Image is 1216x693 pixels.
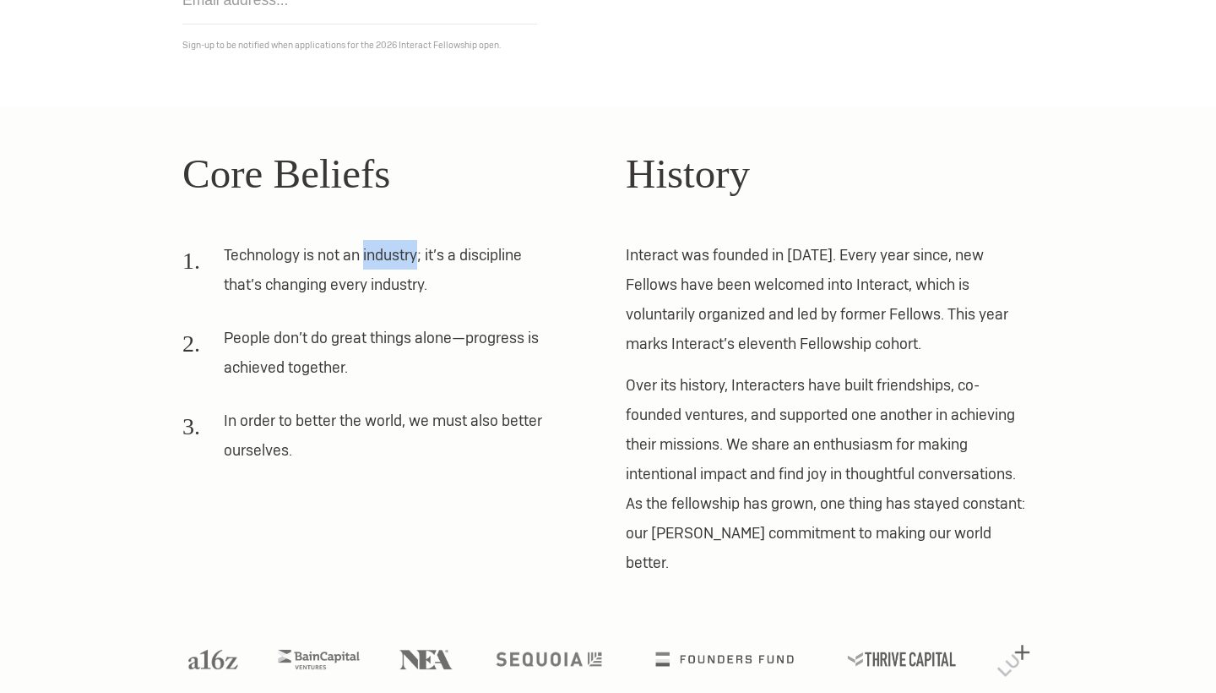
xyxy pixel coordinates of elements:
img: Bain Capital Ventures logo [278,650,359,669]
img: Founders Fund logo [655,652,793,666]
p: Sign-up to be notified when applications for the 2026 Interact Fellowship open. [182,36,1034,54]
li: Technology is not an industry; it’s a discipline that’s changing every industry. [182,240,555,311]
h2: Core Beliefs [182,143,590,205]
p: Over its history, Interacters have built friendships, co-founded ventures, and supported one anot... [626,370,1034,577]
img: NEA logo [399,650,453,669]
p: Interact was founded in [DATE]. Every year since, new Fellows have been welcomed into Interact, w... [626,240,1034,358]
img: A16Z logo [188,650,237,669]
img: Sequoia logo [496,652,601,666]
img: Thrive Capital logo [848,652,956,666]
h2: History [626,143,1034,205]
li: People don’t do great things alone—progress is achieved together. [182,323,555,394]
img: Lux Capital logo [997,645,1030,677]
li: In order to better the world, we must also better ourselves. [182,406,555,477]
